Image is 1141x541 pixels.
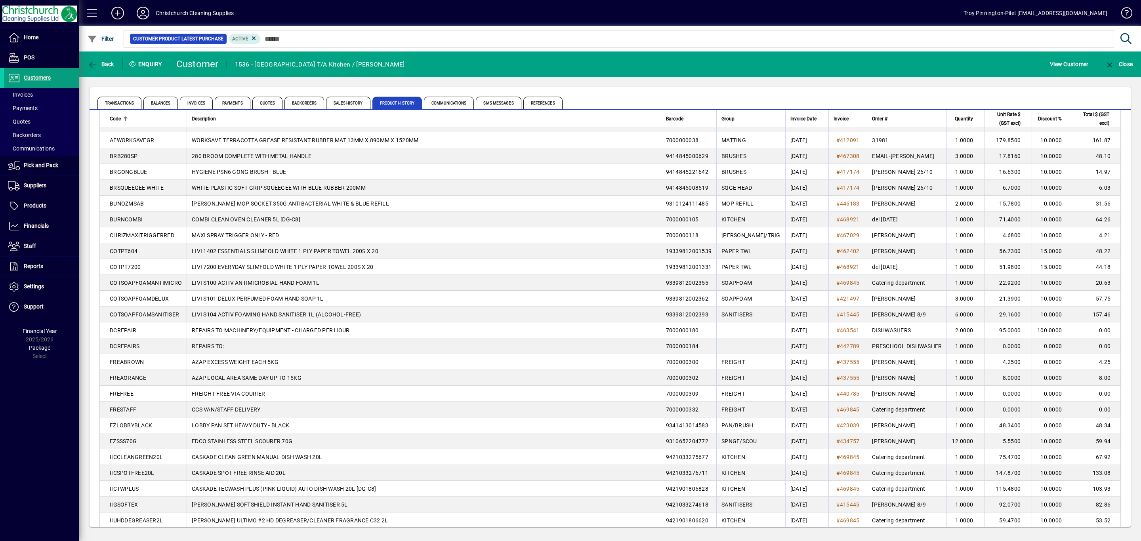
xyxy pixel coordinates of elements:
span: 469845 [840,517,860,524]
td: 22.9200 [984,275,1032,291]
td: 16.6300 [984,164,1032,180]
span: References [523,97,563,109]
span: Settings [24,283,44,290]
span: Staff [24,243,36,249]
td: 10.0000 [1032,164,1073,180]
span: PAPER TWL [721,248,752,254]
span: Close [1105,61,1133,67]
span: Invoices [8,91,33,98]
span: Backorders [8,132,41,138]
span: POS [24,54,34,61]
div: Enquiry [123,58,170,70]
td: [DATE] [785,132,828,148]
span: Communications [424,97,474,109]
span: BRGONGBLUE [110,169,147,175]
td: 0.00 [1073,322,1120,338]
span: Order # [872,114,887,123]
a: #442789 [834,342,862,351]
span: DCREPAIR [110,327,136,333]
span: CHRIZMAXITRIGGERRED [110,232,174,238]
td: 161.87 [1073,132,1120,148]
td: 6.03 [1073,180,1120,196]
span: Package [29,345,50,351]
span: [PERSON_NAME]/TRIG [721,232,780,238]
span: Invoices [180,97,213,109]
a: Staff [4,236,79,256]
span: BRUSHES [721,169,746,175]
td: 15.0000 [1032,243,1073,259]
span: LIVI 7200 EVERYDAY SLIMFOLD WHITE 1 PLY PAPER TOWEL 200S X 20 [192,264,373,270]
a: #415445 [834,310,862,319]
span: # [836,264,840,270]
td: [DATE] [785,338,828,354]
div: Discount % [1037,114,1069,123]
span: 446183 [840,200,860,207]
span: Description [192,114,216,123]
td: [PERSON_NAME] 26/10 [867,180,946,196]
a: #469845 [834,469,862,477]
app-page-header-button: Back [79,57,123,71]
span: 9310124111485 [666,200,708,207]
a: #423039 [834,421,862,430]
span: 440785 [840,391,860,397]
span: 9339812002355 [666,280,708,286]
span: 19339812001539 [666,248,712,254]
td: 179.8500 [984,132,1032,148]
span: Sales History [326,97,370,109]
td: 10.0000 [1032,291,1073,307]
div: Description [192,114,656,123]
td: 1.0000 [946,275,984,291]
span: 469845 [840,454,860,460]
a: Products [4,196,79,216]
div: Code [110,114,182,123]
a: #469845 [834,484,862,493]
td: [DATE] [785,196,828,211]
td: [DATE] [785,275,828,291]
span: Code [110,114,121,123]
td: [DATE] [785,243,828,259]
span: Financial Year [23,328,57,334]
a: #417174 [834,183,862,192]
td: 64.26 [1073,211,1120,227]
span: REPAIRS TO: [192,343,224,349]
div: Total $ (GST excl) [1078,110,1116,128]
a: Home [4,28,79,48]
span: # [836,169,840,175]
button: Back [86,57,116,71]
td: 2.0000 [946,322,984,338]
span: Payments [8,105,38,111]
td: 31981 [867,132,946,148]
button: Profile [130,6,156,20]
span: MOP REFILL [721,200,754,207]
a: Payments [4,101,79,115]
mat-chip: Product Activation Status: Active [229,34,261,44]
span: Suppliers [24,182,46,189]
span: # [836,232,840,238]
span: 467308 [840,153,860,159]
td: 48.22 [1073,243,1120,259]
span: 469845 [840,470,860,476]
td: 10.0000 [1032,132,1073,148]
td: 3.0000 [946,148,984,164]
span: # [836,295,840,302]
div: Unit Rate $ (GST excl) [989,110,1028,128]
span: Customers [24,74,51,81]
td: Catering department [867,275,946,291]
a: Suppliers [4,176,79,196]
span: 468921 [840,264,860,270]
a: #469845 [834,453,862,461]
button: Close [1103,57,1135,71]
span: Financials [24,223,49,229]
span: SMS Messages [476,97,521,109]
span: [PERSON_NAME] MOP SOCKET 350G ANTIBACTERIAL WHITE & BLUE REFILL [192,200,389,207]
span: # [836,391,840,397]
a: #469845 [834,278,862,287]
span: Total $ (GST excl) [1078,110,1109,128]
td: 15.0000 [1032,259,1073,275]
div: Invoice Date [790,114,824,123]
span: 469845 [840,406,860,413]
span: Backorders [284,97,324,109]
span: # [836,501,840,508]
td: 4.6800 [984,227,1032,243]
a: Support [4,297,79,317]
